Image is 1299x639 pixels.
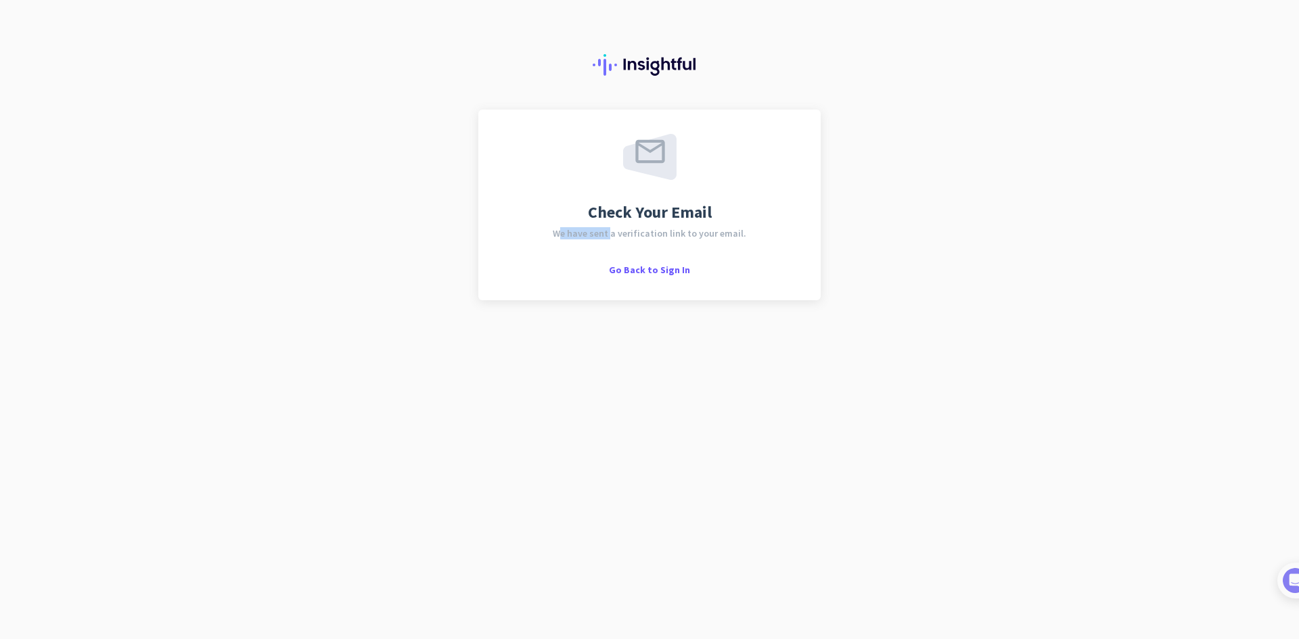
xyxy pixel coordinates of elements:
img: Insightful [593,54,706,76]
span: We have sent a verification link to your email. [553,229,746,238]
span: Go Back to Sign In [609,264,690,276]
span: Check Your Email [588,204,712,220]
img: email-sent [623,134,677,180]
